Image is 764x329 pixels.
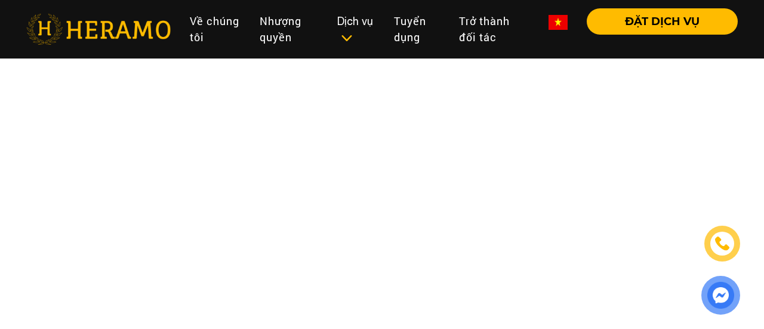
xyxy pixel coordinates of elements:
[337,13,375,45] div: Dịch vụ
[180,8,249,50] a: Về chúng tôi
[549,15,568,30] img: vn-flag.png
[706,227,738,260] a: phone-icon
[26,14,171,45] img: heramo-logo.png
[340,32,353,44] img: subToggleIcon
[449,8,539,50] a: Trở thành đối tác
[587,8,738,35] button: ĐẶT DỊCH VỤ
[250,8,328,50] a: Nhượng quyền
[384,8,449,50] a: Tuyển dụng
[716,237,729,250] img: phone-icon
[577,16,738,27] a: ĐẶT DỊCH VỤ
